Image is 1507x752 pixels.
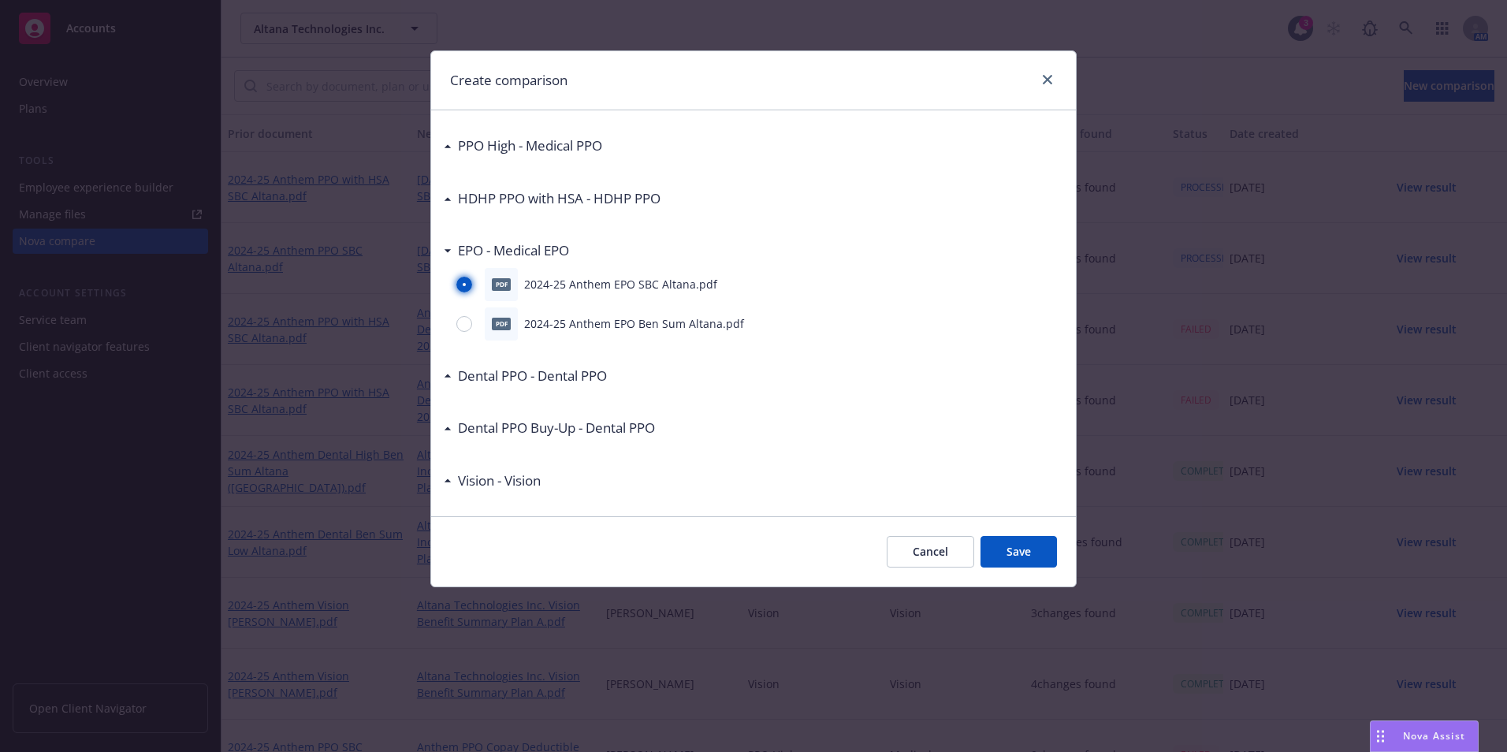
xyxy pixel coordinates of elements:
[887,536,974,568] button: Cancel
[458,418,655,438] h3: Dental PPO Buy-Up - Dental PPO
[524,315,744,332] p: 2024-25 Anthem EPO Ben Sum Altana.pdf
[444,471,541,491] div: Vision - Vision
[1403,729,1465,743] span: Nova Assist
[458,366,607,386] h3: Dental PPO - Dental PPO
[980,536,1057,568] button: Save
[458,188,660,209] h3: HDHP PPO with HSA - HDHP PPO
[444,366,607,386] div: Dental PPO - Dental PPO
[524,276,717,292] p: 2024-25 Anthem EPO SBC Altana.pdf
[450,70,567,91] h1: Create comparison
[444,136,602,156] div: PPO High - Medical PPO
[492,278,511,290] span: pdf
[444,188,660,209] div: HDHP PPO with HSA - HDHP PPO
[458,240,569,261] h3: EPO - Medical EPO
[1371,721,1390,751] div: Drag to move
[1370,720,1479,752] button: Nova Assist
[444,418,655,438] div: Dental PPO Buy-Up - Dental PPO
[492,318,511,329] span: pdf
[458,136,602,156] h3: PPO High - Medical PPO
[1038,70,1057,89] a: close
[444,240,569,261] div: EPO - Medical EPO
[458,471,541,491] h3: Vision - Vision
